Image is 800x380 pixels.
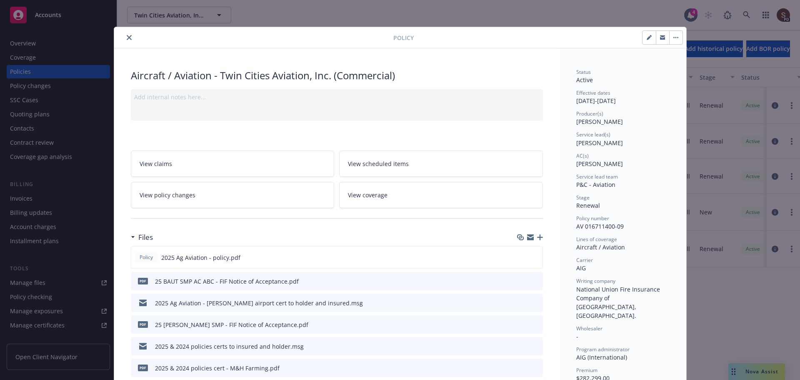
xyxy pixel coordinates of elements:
[576,243,670,252] div: Aircraft / Aviation
[131,182,335,208] a: View policy changes
[155,320,308,329] div: 25 [PERSON_NAME] SMP - FIF Notice of Acceptance.pdf
[140,159,172,168] span: View claims
[576,236,617,243] span: Lines of coverage
[532,299,540,307] button: preview file
[339,182,543,208] a: View coverage
[576,131,610,138] span: Service lead(s)
[576,160,623,168] span: [PERSON_NAME]
[532,253,539,262] button: preview file
[138,365,148,371] span: pdf
[576,139,623,147] span: [PERSON_NAME]
[138,321,148,327] span: pdf
[138,278,148,284] span: pdf
[138,232,153,243] h3: Files
[155,364,280,372] div: 2025 & 2024 policies cert - M&H Farming.pdf
[576,277,615,284] span: Writing company
[576,264,586,272] span: AIG
[576,325,602,332] span: Wholesaler
[576,222,624,230] span: AV 016711400-09
[339,151,543,177] a: View scheduled items
[348,191,387,199] span: View coverage
[576,285,662,320] span: National Union Fire Insurance Company of [GEOGRAPHIC_DATA], [GEOGRAPHIC_DATA].
[532,320,540,329] button: preview file
[519,364,525,372] button: download file
[576,346,630,353] span: Program administrator
[138,254,155,261] span: Policy
[576,68,591,75] span: Status
[518,253,525,262] button: download file
[576,332,578,340] span: -
[576,89,610,96] span: Effective dates
[576,181,615,189] span: P&C - Aviation
[532,364,540,372] button: preview file
[576,89,670,105] div: [DATE] - [DATE]
[131,151,335,177] a: View claims
[576,118,623,126] span: [PERSON_NAME]
[519,277,525,286] button: download file
[576,110,603,117] span: Producer(s)
[124,33,134,43] button: close
[140,191,195,199] span: View policy changes
[134,93,540,101] div: Add internal notes here...
[131,232,153,243] div: Files
[348,159,409,168] span: View scheduled items
[161,253,240,262] span: 2025 Ag Aviation - policy.pdf
[519,299,525,307] button: download file
[532,277,540,286] button: preview file
[576,215,609,222] span: Policy number
[576,173,618,180] span: Service lead team
[576,76,593,84] span: Active
[576,201,600,209] span: Renewal
[576,257,593,264] span: Carrier
[155,277,299,286] div: 25 BAUT SMP AC ABC - FIF Notice of Acceptance.pdf
[519,320,525,329] button: download file
[576,194,590,201] span: Stage
[576,152,589,159] span: AC(s)
[131,68,543,83] div: Aircraft / Aviation - Twin Cities Aviation, Inc. (Commercial)
[155,299,363,307] div: 2025 Ag Aviation - [PERSON_NAME] airport cert to holder and insured.msg
[576,353,627,361] span: AIG (International)
[393,33,414,42] span: Policy
[155,342,304,351] div: 2025 & 2024 policies certs to insured and holder.msg
[532,342,540,351] button: preview file
[519,342,525,351] button: download file
[576,367,597,374] span: Premium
